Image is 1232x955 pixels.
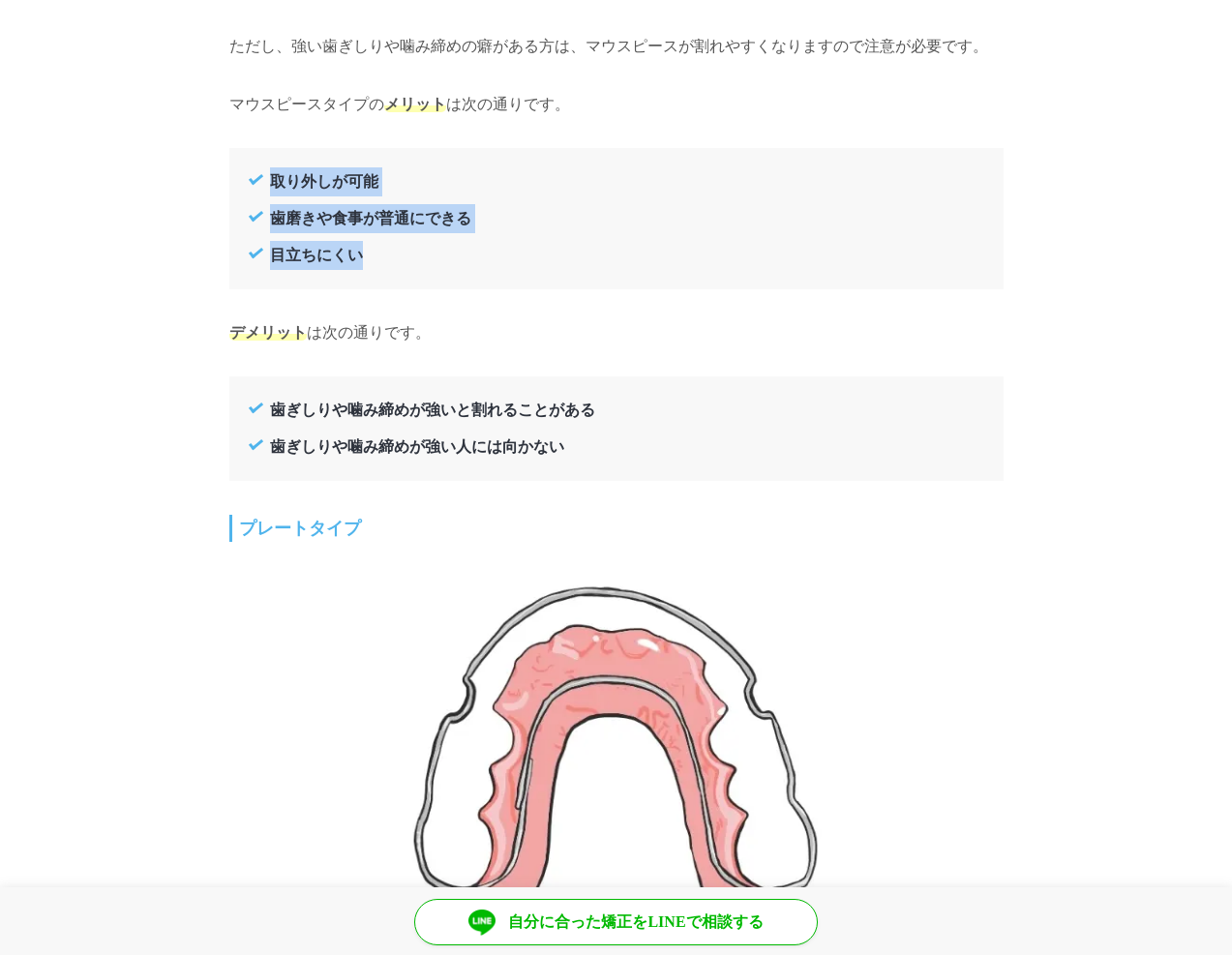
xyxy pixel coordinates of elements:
[270,402,595,418] strong: 歯ぎしりや噛み締めが強いと割れることがある
[270,210,471,226] strong: 歯磨きや食事が普通にできる
[229,515,1004,542] h3: プレートタイプ
[229,318,1004,347] p: は次の通りです。
[270,173,378,190] strong: 取り外しが可能
[229,324,307,341] span: デメリット
[414,899,818,945] a: 自分に合った矯正をLINEで相談する
[270,247,363,263] strong: 目立ちにくい
[384,96,446,112] span: メリット
[270,438,564,455] strong: 歯ぎしりや噛み締めが強い人には向かない
[229,571,1004,919] img: 素材_プレートタイプリテーナー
